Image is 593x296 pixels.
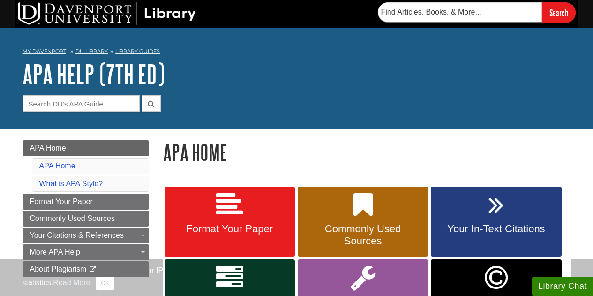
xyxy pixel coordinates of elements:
span: Commonly Used Sources [305,223,421,247]
span: APA Home [30,144,66,152]
span: Your Citations & References [30,231,124,239]
a: Your Citations & References [23,228,149,243]
a: About Plagiarism [23,261,149,277]
span: Commonly Used Sources [30,214,115,222]
input: Search [542,2,576,23]
span: Format Your Paper [30,197,93,205]
i: This link opens in a new window [89,266,97,273]
span: About Plagiarism [30,265,87,273]
a: Commonly Used Sources [298,187,428,257]
input: Find Articles, Books, & More... [378,2,542,22]
a: Commonly Used Sources [23,211,149,227]
a: Format Your Paper [165,187,295,257]
span: Format Your Paper [172,223,288,235]
img: DU Library [18,2,196,25]
h1: APA Home [163,140,571,164]
span: Your In-Text Citations [438,223,554,235]
a: Library Guides [115,48,160,54]
a: What is APA Style? [39,180,103,188]
form: Searches DU Library's articles, books, and more [378,2,576,23]
nav: breadcrumb [23,45,571,60]
a: More APA Help [23,244,149,260]
a: APA Home [39,162,75,170]
button: Library Chat [532,277,593,296]
input: Search DU's APA Guide [23,95,140,112]
span: More APA Help [30,248,80,256]
a: Your In-Text Citations [431,187,561,257]
a: Format Your Paper [23,194,149,210]
a: APA Home [23,140,149,156]
a: DU Library [75,48,108,54]
a: My Davenport [23,47,66,55]
a: APA Help (7th Ed) [23,60,165,89]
